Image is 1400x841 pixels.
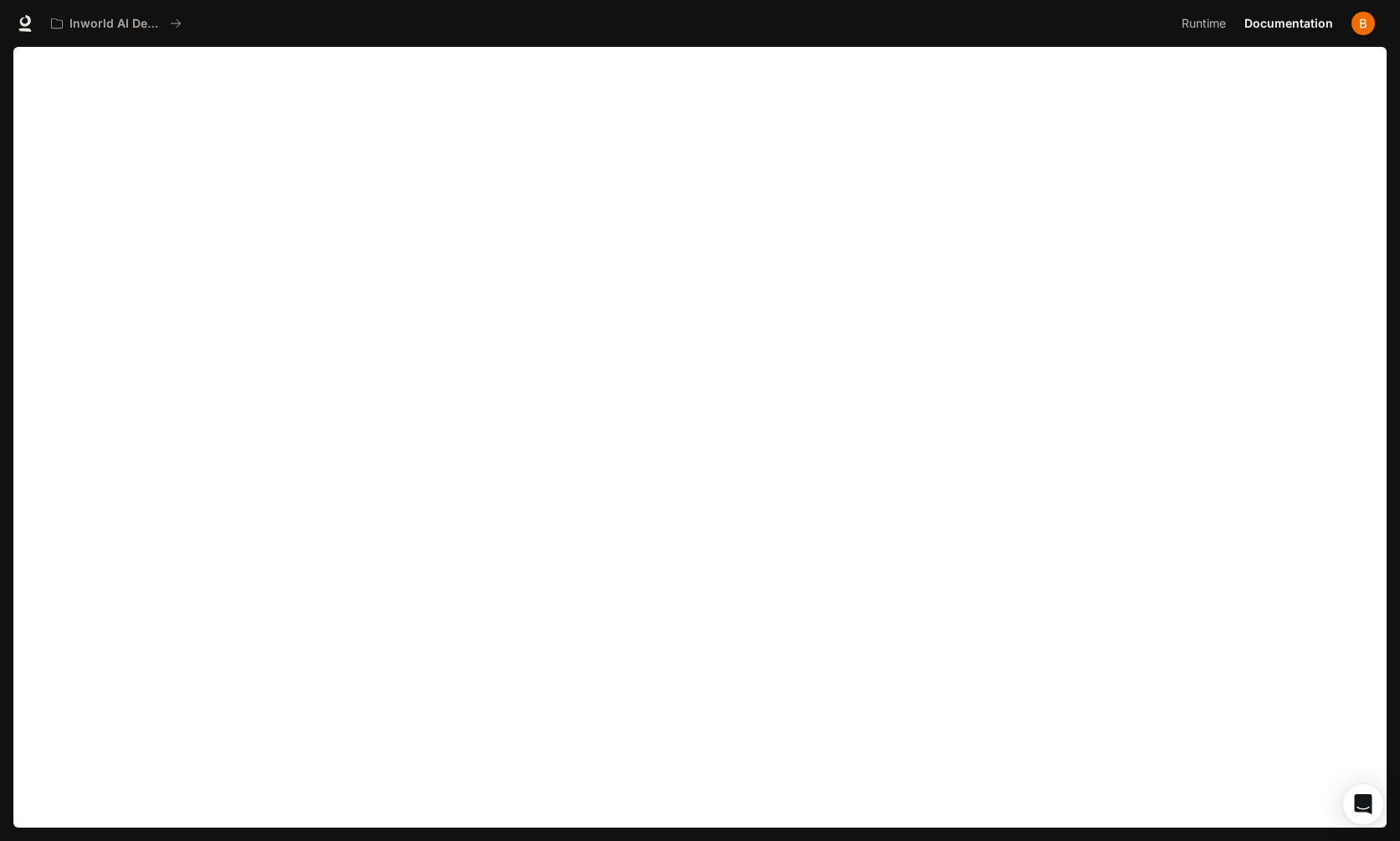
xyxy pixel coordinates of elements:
[1343,784,1383,824] div: Open Intercom Messenger
[44,7,189,40] button: All workspaces
[1238,7,1340,40] a: Documentation
[1351,12,1375,35] img: User avatar
[1175,7,1236,40] a: Runtime
[1346,7,1380,40] button: User avatar
[69,17,163,31] p: Inworld AI Demos
[13,47,1387,841] iframe: Documentation
[1182,13,1226,34] span: Runtime
[1244,13,1333,34] span: Documentation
